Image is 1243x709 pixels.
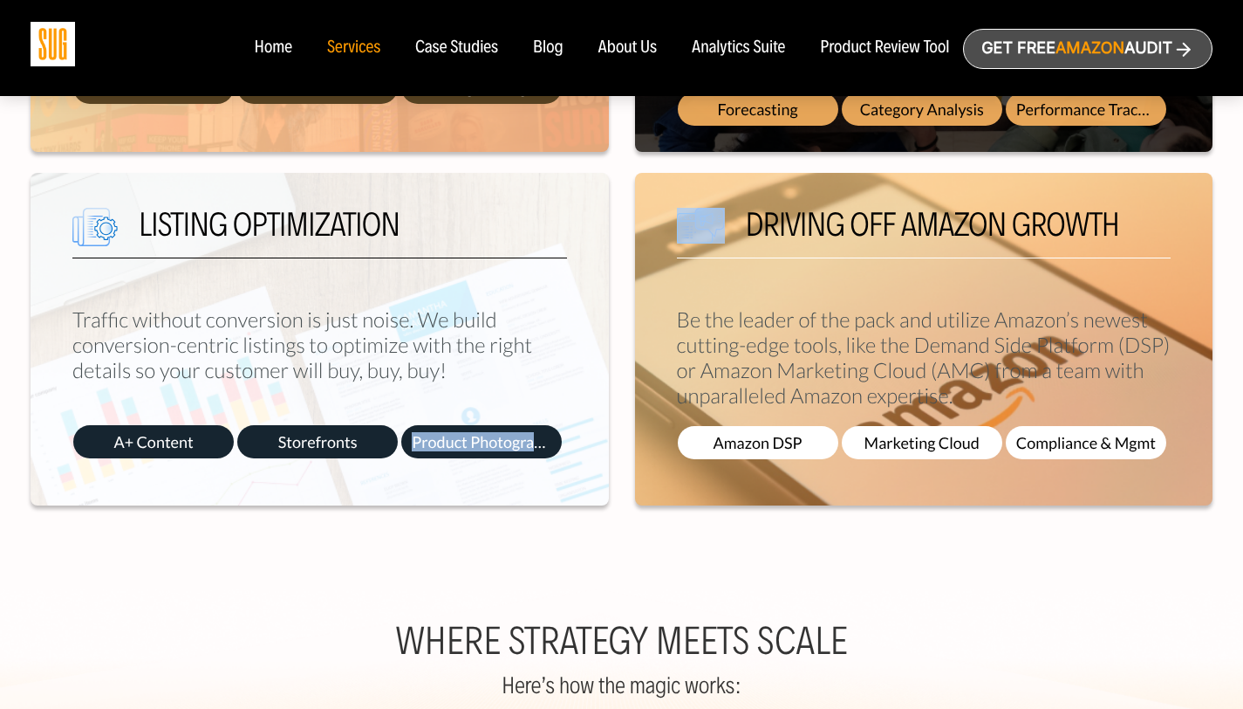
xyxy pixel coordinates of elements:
[678,426,838,459] span: Amazon DSP
[820,38,949,58] a: Product Review Tool
[677,208,1171,258] h5: Driving off Amazon growth
[401,425,562,458] span: Product Photography
[72,307,567,383] p: Traffic without conversion is just noise. We build conversion-centric listings to optimize with t...
[31,22,75,66] img: Sug
[963,29,1212,69] a: Get freeAmazonAudit
[692,38,785,58] a: Analytics Suite
[72,208,118,246] img: We are Smart
[677,307,1171,409] p: Be the leader of the pack and utilize Amazon’s newest cutting-edge tools, like the Demand Side Pl...
[73,425,234,458] span: A+ Content
[1006,426,1166,459] span: Compliance & Mgmt
[237,425,398,458] span: Storefronts
[598,38,658,58] a: About Us
[533,38,563,58] a: Blog
[678,93,838,126] span: Forecasting
[842,426,1002,459] span: Marketing Cloud
[1055,39,1124,58] span: Amazon
[415,38,498,58] a: Case Studies
[1006,93,1166,126] span: Performance Tracking
[677,208,725,244] img: We are Smart
[72,208,567,258] h5: Listing Optimization
[842,93,1002,126] span: Category Analysis
[327,38,380,58] a: Services
[254,38,291,58] a: Home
